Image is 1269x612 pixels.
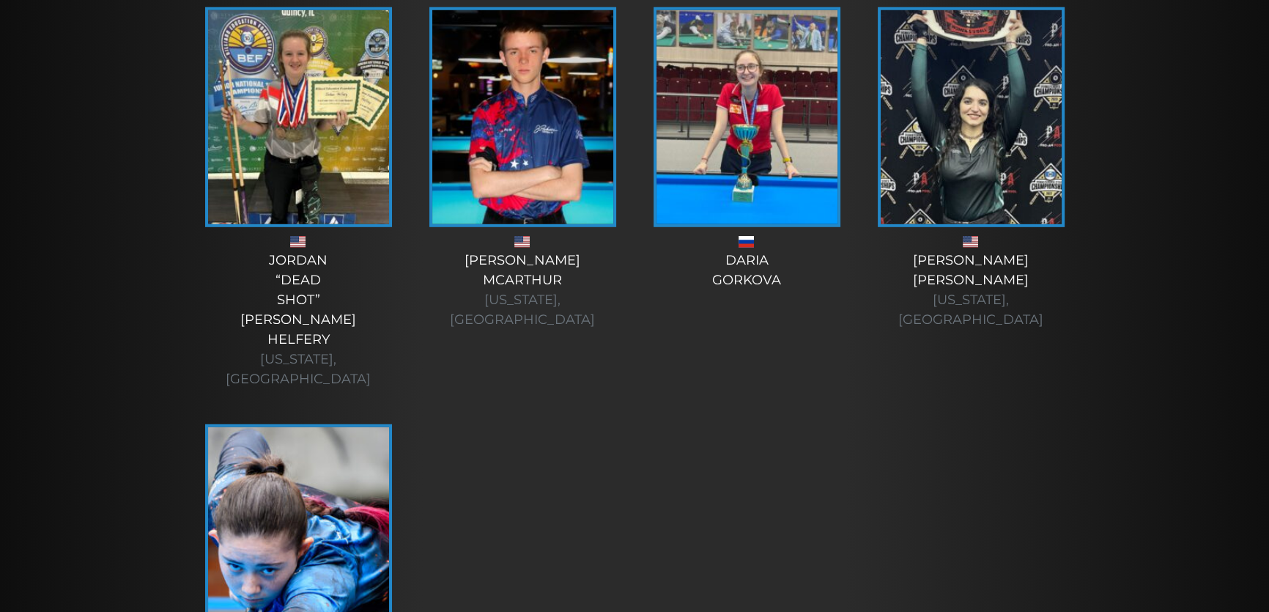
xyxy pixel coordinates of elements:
div: Daria Gorkova [649,251,844,290]
a: [PERSON_NAME][PERSON_NAME] [US_STATE], [GEOGRAPHIC_DATA] [873,7,1068,330]
div: [US_STATE], [GEOGRAPHIC_DATA] [873,290,1068,330]
div: [PERSON_NAME] McArthur [425,251,620,330]
img: 1000060455-225x320.jpg [656,10,837,224]
img: original-7D67317E-F238-490E-B7B2-84C68952BBC1-225x320.jpeg [881,10,1062,224]
a: DariaGorkova [649,7,844,290]
div: Jordan “Dead Shot” [PERSON_NAME] Helfery [201,251,396,389]
img: JORDAN-LEIGHANN-HELFERY-3-225x320.jpg [208,10,389,224]
div: [US_STATE], [GEOGRAPHIC_DATA] [201,350,396,389]
a: [PERSON_NAME]McArthur [US_STATE], [GEOGRAPHIC_DATA] [425,7,620,330]
a: Jordan“DeadShot”[PERSON_NAME]Helfery [US_STATE], [GEOGRAPHIC_DATA] [201,7,396,389]
div: [US_STATE], [GEOGRAPHIC_DATA] [425,290,620,330]
div: [PERSON_NAME] [PERSON_NAME] [873,251,1068,330]
img: 466786355_122141070980336358_2206843854591487300_n-225x320.jpg [432,10,613,224]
